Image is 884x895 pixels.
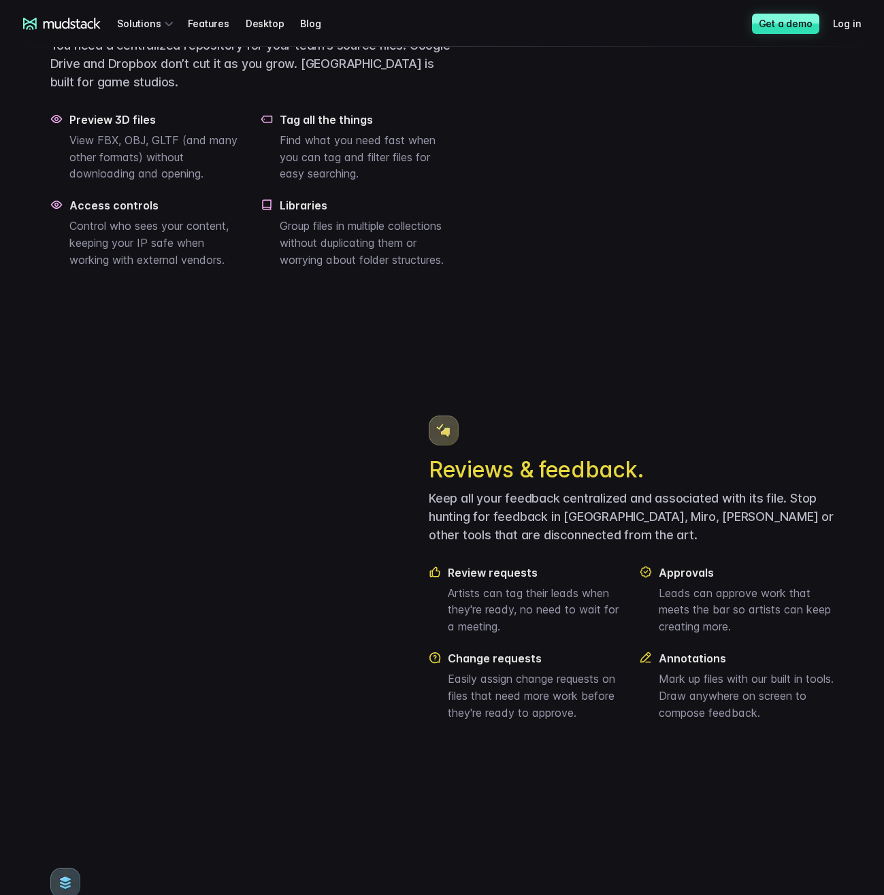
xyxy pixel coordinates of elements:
[280,199,455,212] h4: Libraries
[429,489,834,544] p: Keep all your feedback centralized and associated with its file. Stop hunting for feedback in [GE...
[50,439,374,698] img: Reviews interface
[752,14,819,34] a: Get a demo
[280,132,455,182] p: Find what you need fast when you can tag and filter files for easy searching.
[227,56,265,68] span: Job title
[448,566,623,579] h4: Review requests
[448,585,623,635] p: Artists can tag their leads when they're ready, no need to wait for a meeting.
[50,36,456,91] p: You need a centralized repository for your team’s source files. Google Drive and Dropbox don’t cu...
[659,652,834,665] h4: Annotations
[16,246,159,258] span: Work with outsourced artists?
[659,671,834,721] p: Mark up files with our built in tools. Draw anywhere on screen to compose feedback.
[23,18,101,30] a: mudstack logo
[246,11,301,36] a: Desktop
[280,218,455,268] p: Group files in multiple collections without duplicating them or worrying about folder structures.
[429,456,834,484] h2: Reviews & feedback.
[659,585,834,635] p: Leads can approve work that meets the bar so artists can keep creating more.
[300,11,337,36] a: Blog
[448,671,623,721] p: Easily assign change requests on files that need more work before they're ready to approve.
[659,566,834,579] h4: Approvals
[448,652,623,665] h4: Change requests
[833,11,878,36] a: Log in
[69,199,245,212] h4: Access controls
[69,113,245,126] h4: Preview 3D files
[3,247,12,256] input: Work with outsourced artists?
[188,11,245,36] a: Features
[69,132,245,182] p: View FBX, OBJ, GLTF (and many other formats) without downloading and opening.
[227,112,291,124] span: Art team size
[280,113,455,126] h4: Tag all the things
[117,11,177,36] div: Solutions
[227,1,278,12] span: Last name
[69,218,245,268] p: Control who sees your content, keeping your IP safe when working with external vendors.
